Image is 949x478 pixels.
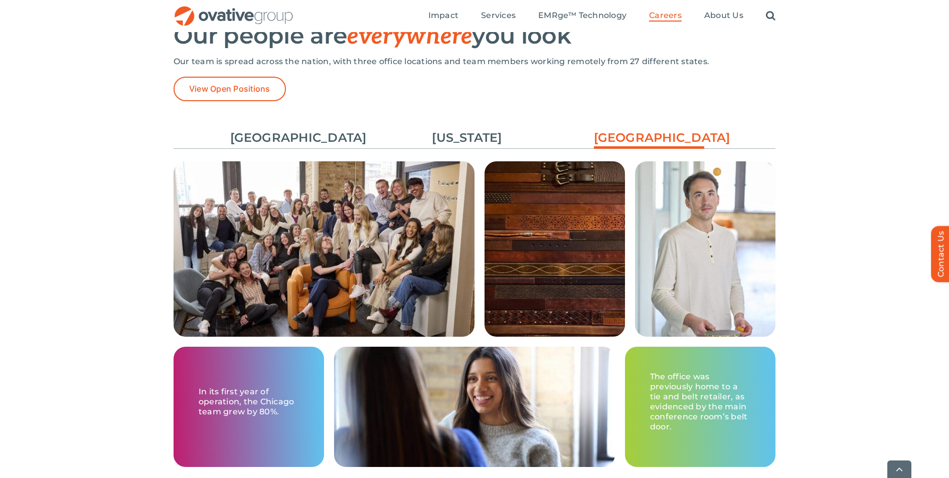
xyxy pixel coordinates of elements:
[428,11,458,22] a: Impact
[174,5,294,15] a: OG_Full_horizontal_RGB
[538,11,626,21] span: EMRge™ Technology
[174,57,775,67] p: Our team is spread across the nation, with three office locations and team members working remote...
[704,11,743,21] span: About Us
[189,84,270,94] span: View Open Positions
[230,129,341,146] a: [GEOGRAPHIC_DATA]
[174,124,775,151] ul: Post Filters
[347,23,472,51] span: everywhere
[485,161,625,337] img: Careers – Chicago Grid 2
[649,11,682,21] span: Careers
[481,11,516,22] a: Services
[650,372,750,432] p: The office was previously home to a tie and belt retailer, as evidenced by the main conference ro...
[704,11,743,22] a: About Us
[334,347,615,467] img: Careers – Chicago Grid 4
[538,11,626,22] a: EMRge™ Technology
[481,11,516,21] span: Services
[766,11,775,22] a: Search
[199,387,299,417] p: In its first year of operation, the Chicago team grew by 80%.
[594,129,704,151] a: [GEOGRAPHIC_DATA]
[649,11,682,22] a: Careers
[635,161,775,337] img: Careers – Chicago Grid 3
[412,129,522,146] a: [US_STATE]
[174,77,286,101] a: View Open Positions
[174,161,474,353] img: Careers – Chicago Grid 1
[428,11,458,21] span: Impact
[174,23,775,49] h2: Our people are you look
